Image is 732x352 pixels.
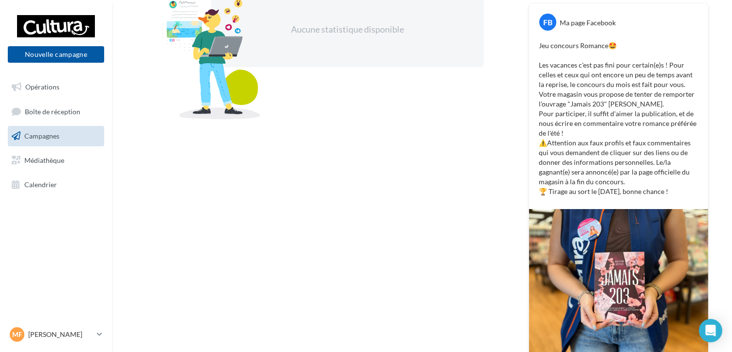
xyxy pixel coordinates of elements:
p: Jeu concours Romance🤩 Les vacances c'est pas fini pour certain(e)s ! Pour celles et ceux qui ont ... [539,41,698,196]
span: Boîte de réception [25,107,80,115]
span: MF [12,330,22,339]
span: Calendrier [24,180,57,188]
a: Calendrier [6,175,106,195]
a: Médiathèque [6,150,106,171]
div: Aucune statistique disponible [242,23,453,36]
div: Ma page Facebook [560,18,616,28]
div: FB [539,14,556,31]
a: MF [PERSON_NAME] [8,325,104,344]
a: Opérations [6,77,106,97]
span: Campagnes [24,132,59,140]
span: Opérations [25,83,59,91]
a: Boîte de réception [6,101,106,122]
p: [PERSON_NAME] [28,330,93,339]
div: Open Intercom Messenger [699,319,722,342]
span: Médiathèque [24,156,64,164]
button: Nouvelle campagne [8,46,104,63]
a: Campagnes [6,126,106,146]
